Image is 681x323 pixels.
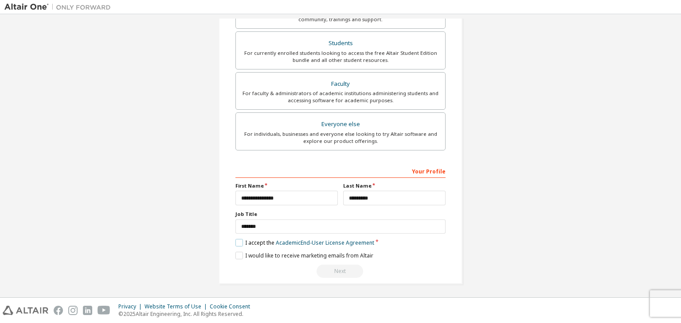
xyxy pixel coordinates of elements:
[241,37,440,50] div: Students
[235,239,374,246] label: I accept the
[241,131,440,145] div: For individuals, businesses and everyone else looking to try Altair software and explore our prod...
[241,118,440,131] div: Everyone else
[54,306,63,315] img: facebook.svg
[241,90,440,104] div: For faculty & administrators of academic institutions administering students and accessing softwa...
[235,265,446,278] div: Read and acccept EULA to continue
[235,182,338,189] label: First Name
[235,211,446,218] label: Job Title
[118,310,255,318] p: © 2025 Altair Engineering, Inc. All Rights Reserved.
[276,239,374,246] a: Academic End-User License Agreement
[210,303,255,310] div: Cookie Consent
[83,306,92,315] img: linkedin.svg
[145,303,210,310] div: Website Terms of Use
[118,303,145,310] div: Privacy
[235,252,373,259] label: I would like to receive marketing emails from Altair
[4,3,115,12] img: Altair One
[3,306,48,315] img: altair_logo.svg
[98,306,110,315] img: youtube.svg
[241,78,440,90] div: Faculty
[235,164,446,178] div: Your Profile
[241,50,440,64] div: For currently enrolled students looking to access the free Altair Student Edition bundle and all ...
[343,182,446,189] label: Last Name
[68,306,78,315] img: instagram.svg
